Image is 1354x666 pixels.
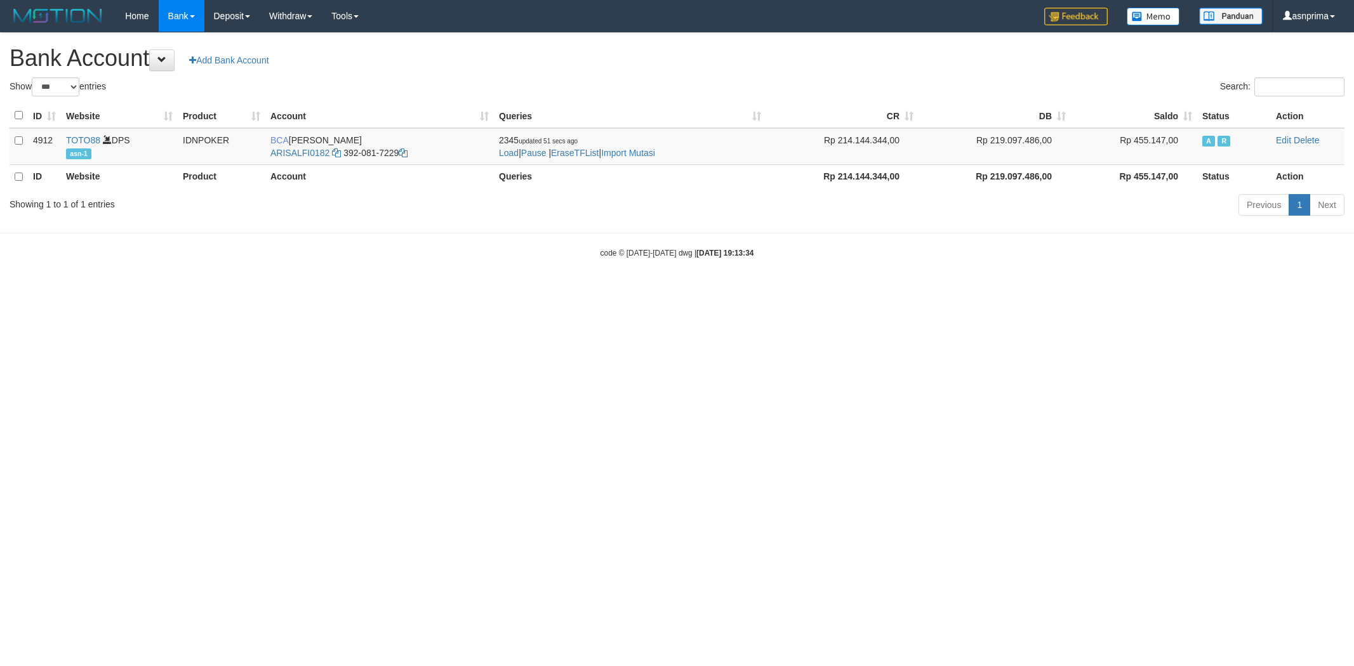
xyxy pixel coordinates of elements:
[1276,135,1291,145] a: Edit
[919,128,1071,165] td: Rp 219.097.486,00
[265,103,494,128] th: Account: activate to sort column ascending
[766,128,919,165] td: Rp 214.144.344,00
[66,148,91,159] span: asn-1
[521,148,547,158] a: Pause
[265,128,494,165] td: [PERSON_NAME] 392-081-7229
[61,164,178,189] th: Website
[1197,164,1271,189] th: Status
[766,164,919,189] th: Rp 214.144.344,00
[1202,136,1215,147] span: Active
[519,138,578,145] span: updated 51 secs ago
[270,135,289,145] span: BCA
[1044,8,1108,25] img: Feedback.jpg
[28,128,61,165] td: 4912
[28,164,61,189] th: ID
[61,128,178,165] td: DPS
[181,49,277,71] a: Add Bank Account
[1071,128,1197,165] td: Rp 455.147,00
[551,148,599,158] a: EraseTFList
[696,249,753,258] strong: [DATE] 19:13:34
[499,135,578,145] span: 2345
[178,128,265,165] td: IDNPOKER
[10,77,106,96] label: Show entries
[28,103,61,128] th: ID: activate to sort column ascending
[1271,164,1344,189] th: Action
[332,148,341,158] a: Copy ARISALFI0182 to clipboard
[178,164,265,189] th: Product
[919,103,1071,128] th: DB: activate to sort column ascending
[399,148,408,158] a: Copy 3920817229 to clipboard
[10,46,1344,71] h1: Bank Account
[766,103,919,128] th: CR: activate to sort column ascending
[494,103,766,128] th: Queries: activate to sort column ascending
[601,249,754,258] small: code © [DATE]-[DATE] dwg |
[10,193,555,211] div: Showing 1 to 1 of 1 entries
[178,103,265,128] th: Product: activate to sort column ascending
[1254,77,1344,96] input: Search:
[494,164,766,189] th: Queries
[1218,136,1230,147] span: Running
[1294,135,1319,145] a: Delete
[1199,8,1263,25] img: panduan.png
[32,77,79,96] select: Showentries
[265,164,494,189] th: Account
[1071,164,1197,189] th: Rp 455.147,00
[1127,8,1180,25] img: Button%20Memo.svg
[10,6,106,25] img: MOTION_logo.png
[919,164,1071,189] th: Rp 219.097.486,00
[1197,103,1271,128] th: Status
[61,103,178,128] th: Website: activate to sort column ascending
[499,135,655,158] span: | | |
[1238,194,1289,216] a: Previous
[66,135,100,145] a: TOTO88
[1310,194,1344,216] a: Next
[270,148,329,158] a: ARISALFI0182
[601,148,655,158] a: Import Mutasi
[1220,77,1344,96] label: Search:
[1271,103,1344,128] th: Action
[499,148,519,158] a: Load
[1289,194,1310,216] a: 1
[1071,103,1197,128] th: Saldo: activate to sort column ascending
